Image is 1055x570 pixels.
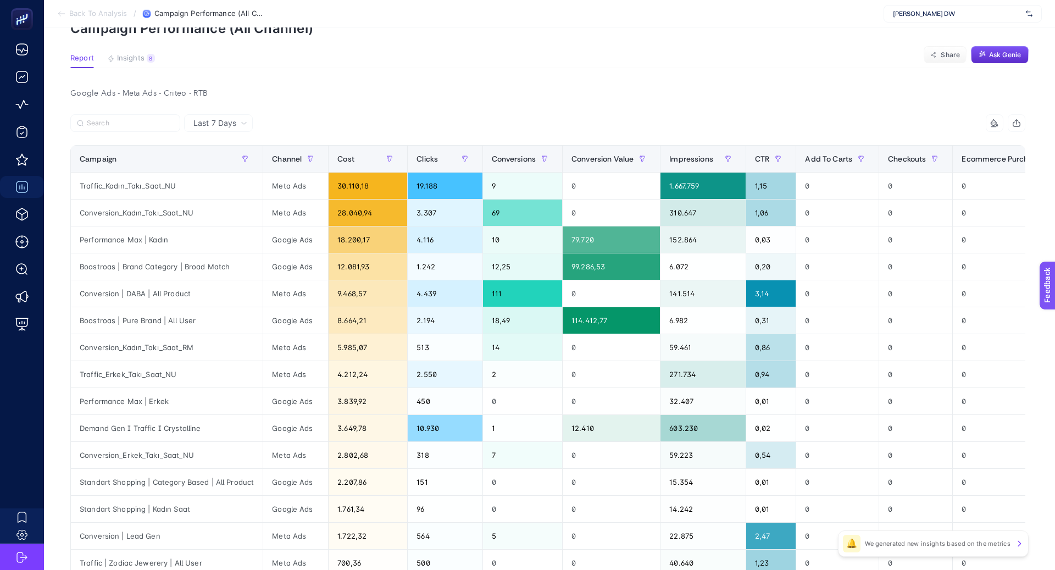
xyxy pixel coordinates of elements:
p: We generated new insights based on the metrics [865,539,1010,548]
div: Google Ads [263,415,328,441]
div: Meta Ads [263,361,328,388]
div: 111 [483,280,563,307]
div: 151 [408,469,482,495]
div: 0 [879,200,952,226]
span: Conversion Value [571,154,634,163]
div: 32.407 [660,388,746,414]
div: 0 [796,200,879,226]
div: 15.354 [660,469,746,495]
div: Boostroas | Pure Brand | All User [71,307,263,334]
div: Traffic_Kadın_Takı_Saat_NU [71,173,263,199]
div: 0 [796,388,879,414]
div: 0 [879,173,952,199]
div: 0 [879,415,952,441]
div: 0 [796,173,879,199]
span: Insights [117,54,145,63]
div: 0 [879,253,952,280]
div: 0 [796,307,879,334]
div: Traffic_Erkek_Takı_Saat_NU [71,361,263,388]
div: 2.194 [408,307,482,334]
img: svg%3e [1026,8,1032,19]
div: 564 [408,523,482,549]
div: 450 [408,388,482,414]
div: 271.734 [660,361,746,388]
div: 0,20 [746,253,796,280]
div: 0 [563,280,660,307]
div: 4.212,24 [329,361,407,388]
div: 3.839,92 [329,388,407,414]
span: Clicks [417,154,438,163]
span: Last 7 Days [193,118,236,129]
div: 1.761,34 [329,496,407,522]
div: Conversion | Lead Gen [71,523,263,549]
div: 10 [483,226,563,253]
div: 1,06 [746,200,796,226]
div: 0 [796,415,879,441]
div: 0 [879,226,952,253]
div: 1.242 [408,253,482,280]
div: 59.461 [660,334,746,361]
div: Performance Max | Erkek [71,388,263,414]
div: 6.982 [660,307,746,334]
div: 0,03 [746,226,796,253]
button: Share [924,46,967,64]
span: Share [941,51,960,59]
div: 513 [408,334,482,361]
div: 4.116 [408,226,482,253]
div: 18,49 [483,307,563,334]
div: 152.864 [660,226,746,253]
div: 0,01 [746,388,796,414]
span: Checkouts [888,154,926,163]
div: 1.722,32 [329,523,407,549]
div: 0 [879,334,952,361]
span: / [134,9,136,18]
input: Search [87,119,174,128]
div: 79.720 [563,226,660,253]
div: 9 [483,173,563,199]
div: 22.875 [660,523,746,549]
div: 114.412,77 [563,307,660,334]
div: Google Ads [263,307,328,334]
div: 3.307 [408,200,482,226]
div: 0,01 [746,496,796,522]
div: 1.667.759 [660,173,746,199]
div: 12,25 [483,253,563,280]
div: Google Ads [263,388,328,414]
div: 0 [563,523,660,549]
div: 0 [796,496,879,522]
span: Back To Analysis [69,9,127,18]
div: 0 [563,388,660,414]
div: 0 [563,334,660,361]
div: Conversion | DABA | All Product [71,280,263,307]
div: 0 [796,226,879,253]
div: 0 [879,442,952,468]
div: 3.649,78 [329,415,407,441]
div: 0 [879,388,952,414]
div: Meta Ads [263,173,328,199]
div: 0 [563,442,660,468]
div: Demand Gen I Traffic I Crystalline [71,415,263,441]
div: Google Ads [263,226,328,253]
div: 0 [796,361,879,388]
span: Report [70,54,94,63]
span: [PERSON_NAME] DW [893,9,1021,18]
div: 14 [483,334,563,361]
span: Cost [337,154,354,163]
div: 0 [563,200,660,226]
div: 19.188 [408,173,482,199]
span: CTR [755,154,769,163]
span: Conversions [492,154,536,163]
div: Meta Ads [263,523,328,549]
div: 59.223 [660,442,746,468]
div: Google Ads [263,496,328,522]
div: 1,15 [746,173,796,199]
div: 0 [796,442,879,468]
div: Meta Ads [263,280,328,307]
div: 96 [408,496,482,522]
div: 2.550 [408,361,482,388]
div: 0 [796,253,879,280]
button: Ask Genie [971,46,1029,64]
div: 0 [879,523,952,549]
span: Add To Carts [805,154,852,163]
div: 2.802,68 [329,442,407,468]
